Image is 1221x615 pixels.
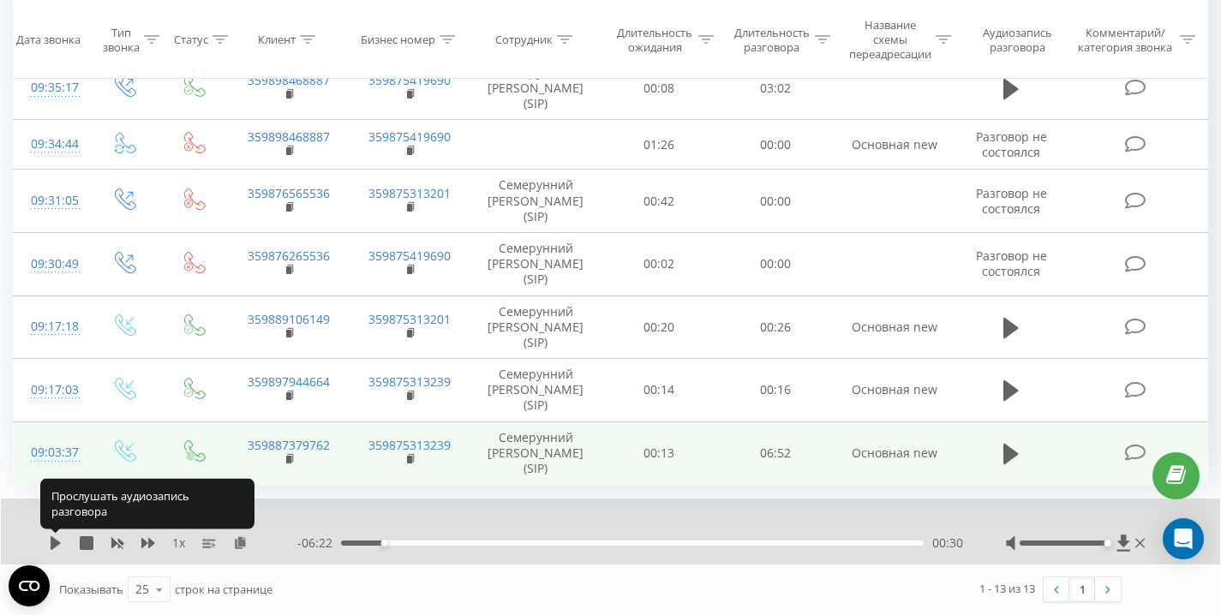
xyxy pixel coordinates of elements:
[717,120,834,170] td: 00:00
[248,72,330,88] a: 359898468887
[976,185,1047,217] span: Разговор не состоялся
[849,18,931,62] div: Название схемы переадресации
[9,565,50,606] button: Open CMP widget
[616,25,693,54] div: Длительность ожидания
[733,25,811,54] div: Длительность разговора
[31,71,71,104] div: 09:35:17
[601,57,717,120] td: 00:08
[248,311,330,327] a: 359889106149
[601,296,717,359] td: 00:20
[59,582,123,597] span: Показывать
[601,120,717,170] td: 01:26
[172,534,185,552] span: 1 x
[31,310,71,343] div: 09:17:18
[717,359,834,422] td: 00:16
[717,232,834,296] td: 00:00
[470,296,601,359] td: Семерунний [PERSON_NAME] (SIP)
[40,478,254,528] div: Прослушать аудиозапись разговора
[470,57,601,120] td: Семерунний [PERSON_NAME] (SIP)
[601,359,717,422] td: 00:14
[717,57,834,120] td: 03:02
[135,581,149,598] div: 25
[368,72,451,88] a: 359875419690
[932,534,963,552] span: 00:30
[297,534,341,552] span: - 06:22
[495,33,553,47] div: Сотрудник
[31,128,71,161] div: 09:34:44
[31,248,71,281] div: 09:30:49
[174,33,208,47] div: Статус
[601,232,717,296] td: 00:02
[103,25,140,54] div: Тип звонка
[834,359,955,422] td: Основная new
[31,436,71,469] div: 09:03:37
[470,232,601,296] td: Семерунний [PERSON_NAME] (SIP)
[1075,25,1176,54] div: Комментарий/категория звонка
[368,311,451,327] a: 359875313201
[470,421,601,485] td: Семерунний [PERSON_NAME] (SIP)
[175,582,272,597] span: строк на странице
[834,296,955,359] td: Основная new
[248,128,330,145] a: 359898468887
[361,33,435,47] div: Бизнес номер
[368,437,451,453] a: 359875313239
[601,170,717,233] td: 00:42
[976,128,1047,160] span: Разговор не состоялся
[381,540,388,546] div: Accessibility label
[258,33,296,47] div: Клиент
[248,437,330,453] a: 359887379762
[16,33,81,47] div: Дата звонка
[1163,518,1204,559] div: Open Intercom Messenger
[971,25,1063,54] div: Аудиозапись разговора
[979,580,1035,597] div: 1 - 13 из 13
[368,185,451,201] a: 359875313201
[31,373,71,407] div: 09:17:03
[368,248,451,264] a: 359875419690
[1069,577,1095,601] a: 1
[834,421,955,485] td: Основная new
[248,373,330,390] a: 359897944664
[601,421,717,485] td: 00:13
[248,248,330,264] a: 359876265536
[31,184,71,218] div: 09:31:05
[470,359,601,422] td: Семерунний [PERSON_NAME] (SIP)
[834,120,955,170] td: Основная new
[248,185,330,201] a: 359876565536
[368,128,451,145] a: 359875419690
[717,296,834,359] td: 00:26
[717,170,834,233] td: 00:00
[470,170,601,233] td: Семерунний [PERSON_NAME] (SIP)
[1104,540,1111,546] div: Accessibility label
[717,421,834,485] td: 06:52
[976,248,1047,279] span: Разговор не состоялся
[368,373,451,390] a: 359875313239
